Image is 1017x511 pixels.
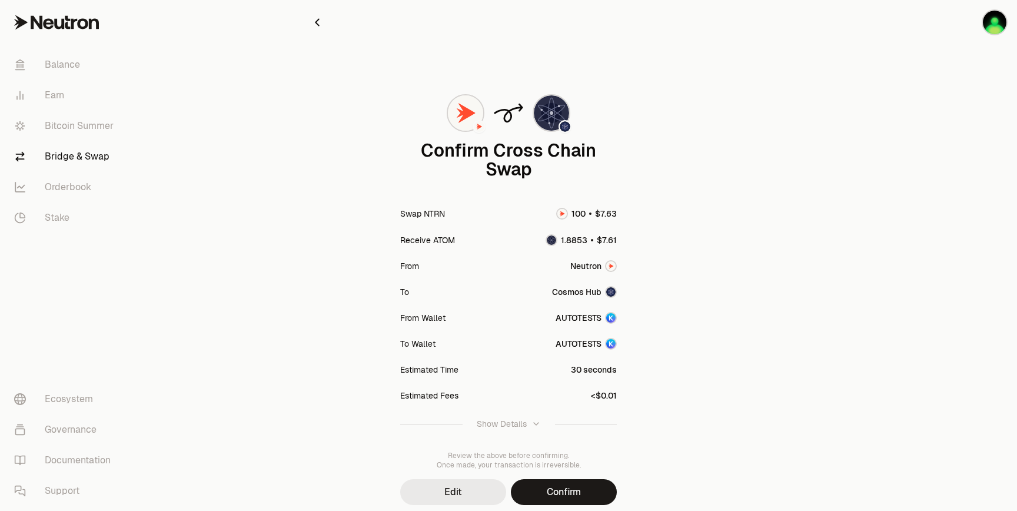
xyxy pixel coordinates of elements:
div: AUTOTESTS [556,312,601,324]
a: Bridge & Swap [5,141,127,172]
img: ATOM Logo [547,235,556,245]
img: AUTOTESTS [983,11,1006,34]
img: Cosmos Hub Logo [606,287,616,297]
img: Neutron Logo [474,121,484,132]
div: Estimated Time [400,364,458,376]
button: Show Details [400,409,617,439]
div: 30 seconds [571,364,617,376]
button: AUTOTESTSAccount Image [556,338,617,350]
a: Governance [5,414,127,445]
img: Neutron Logo [606,261,616,271]
img: NTRN Logo [448,95,483,131]
span: Cosmos Hub [552,286,601,298]
img: Account Image [606,313,616,323]
a: Orderbook [5,172,127,203]
img: ATOM Logo [534,95,569,131]
div: Estimated Fees [400,390,458,401]
div: To Wallet [400,338,436,350]
div: AUTOTESTS [556,338,601,350]
button: Confirm [511,479,617,505]
a: Support [5,476,127,506]
a: Bitcoin Summer [5,111,127,141]
div: Confirm Cross Chain Swap [400,141,617,179]
div: Show Details [477,418,527,430]
div: From [400,260,419,272]
a: Stake [5,203,127,233]
img: Cosmos Hub Logo [560,121,570,132]
div: Review the above before confirming. Once made, your transaction is irreversible. [400,451,617,470]
button: AUTOTESTSAccount Image [556,312,617,324]
a: Ecosystem [5,384,127,414]
span: Neutron [570,260,601,272]
div: Receive ATOM [400,234,455,246]
div: To [400,286,409,298]
div: From Wallet [400,312,446,324]
img: NTRN Logo [557,209,567,218]
a: Earn [5,80,127,111]
button: Edit [400,479,506,505]
a: Balance [5,49,127,80]
div: <$0.01 [591,390,617,401]
a: Documentation [5,445,127,476]
img: Account Image [606,339,616,349]
div: Swap NTRN [400,208,445,220]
